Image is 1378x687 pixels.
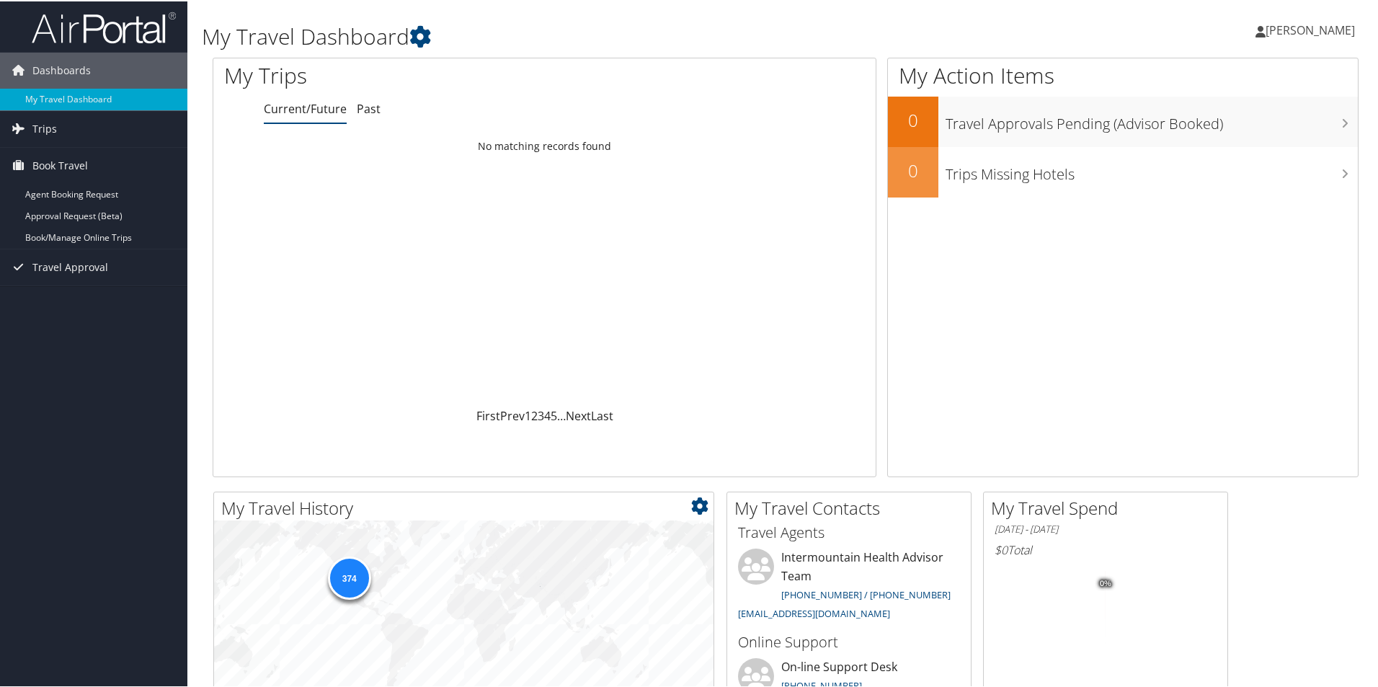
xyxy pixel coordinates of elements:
[224,59,589,89] h1: My Trips
[738,631,960,651] h3: Online Support
[566,407,591,422] a: Next
[734,495,971,519] h2: My Travel Contacts
[731,547,967,624] li: Intermountain Health Advisor Team
[738,606,890,619] a: [EMAIL_ADDRESS][DOMAIN_NAME]
[500,407,525,422] a: Prev
[544,407,551,422] a: 4
[991,495,1227,519] h2: My Travel Spend
[32,9,176,43] img: airportal-logo.png
[531,407,538,422] a: 2
[525,407,531,422] a: 1
[1266,21,1355,37] span: [PERSON_NAME]
[213,132,876,158] td: No matching records found
[888,157,938,182] h2: 0
[781,587,951,600] a: [PHONE_NUMBER] / [PHONE_NUMBER]
[888,95,1358,146] a: 0Travel Approvals Pending (Advisor Booked)
[202,20,980,50] h1: My Travel Dashboard
[538,407,544,422] a: 3
[264,99,347,115] a: Current/Future
[221,495,714,519] h2: My Travel History
[888,59,1358,89] h1: My Action Items
[32,248,108,284] span: Travel Approval
[888,107,938,131] h2: 0
[1255,7,1369,50] a: [PERSON_NAME]
[476,407,500,422] a: First
[32,51,91,87] span: Dashboards
[357,99,381,115] a: Past
[557,407,566,422] span: …
[946,156,1358,183] h3: Trips Missing Hotels
[32,110,57,146] span: Trips
[738,521,960,541] h3: Travel Agents
[32,146,88,182] span: Book Travel
[888,146,1358,196] a: 0Trips Missing Hotels
[995,541,1008,557] span: $0
[591,407,613,422] a: Last
[551,407,557,422] a: 5
[995,541,1217,557] h6: Total
[327,555,370,598] div: 374
[1100,578,1111,587] tspan: 0%
[995,521,1217,535] h6: [DATE] - [DATE]
[946,105,1358,133] h3: Travel Approvals Pending (Advisor Booked)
